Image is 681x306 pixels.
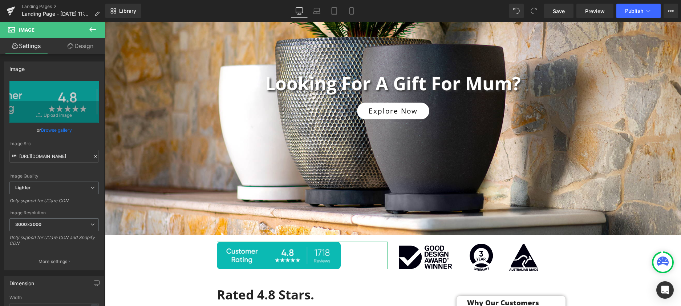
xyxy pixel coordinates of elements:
[105,4,141,18] a: New Library
[41,124,72,136] a: Browse gallery
[585,7,605,15] span: Preview
[19,27,35,33] span: Image
[54,38,107,54] a: Design
[9,235,99,251] div: Only support for UCare CDN and Shopify CDN
[112,281,341,298] h2: The Perfect Gift for Mum
[9,276,35,286] div: Dimension
[553,7,565,15] span: Save
[291,4,308,18] a: Desktop
[38,258,68,265] p: More settings
[76,50,500,73] h1: Looking for a Gift for Mum?
[9,62,25,72] div: Image
[9,174,99,179] div: Image Quality
[308,4,325,18] a: Laptop
[343,4,360,18] a: Mobile
[325,4,343,18] a: Tablet
[15,185,31,190] b: Lighter
[362,276,434,295] strong: Why Our Customers Love PlantGliders
[9,210,99,215] div: Image Resolution
[9,295,99,300] div: Width
[22,4,105,9] a: Landing Pages
[509,4,524,18] button: Undo
[252,81,324,98] a: Explore now
[625,8,643,14] span: Publish
[9,150,99,163] input: Link
[656,281,674,299] div: Open Intercom Messenger
[576,4,613,18] a: Preview
[9,198,99,208] div: Only support for UCare CDN
[22,11,92,17] span: Landing Page - [DATE] 11:39:22
[15,222,41,227] b: 3000x3000
[616,4,661,18] button: Publish
[112,265,341,281] h2: Rated 4.8 Stars.
[4,253,104,270] button: More settings
[264,85,313,93] span: Explore now
[527,4,541,18] button: Redo
[9,141,99,146] div: Image Src
[664,4,678,18] button: More
[119,8,136,14] span: Library
[9,126,99,134] div: or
